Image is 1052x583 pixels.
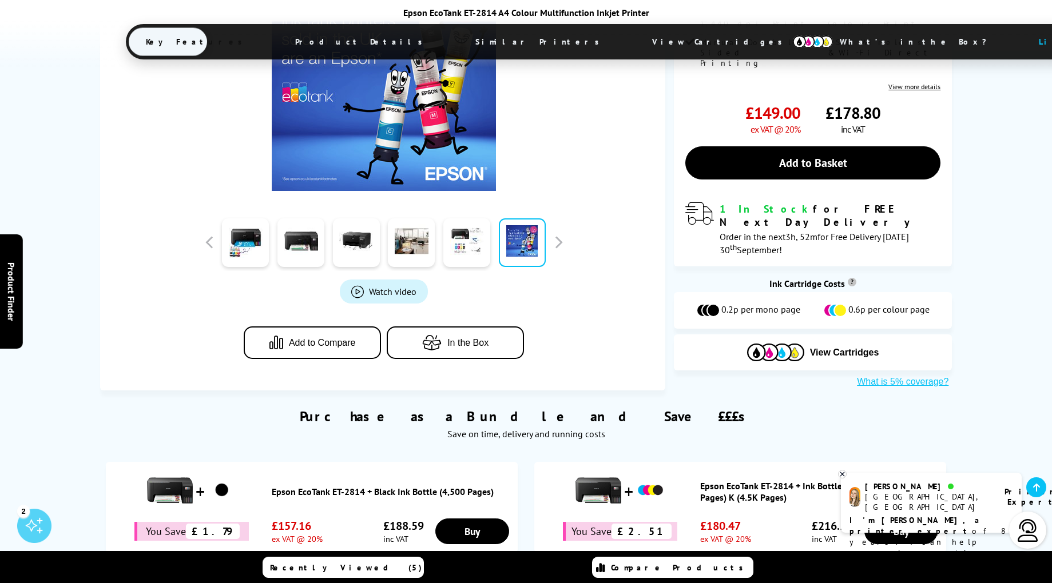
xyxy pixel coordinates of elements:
[612,524,672,539] span: £2.51
[720,231,909,255] span: Order in the next for Free Delivery [DATE] 30 September!
[747,344,804,361] img: Cartridges
[263,557,424,578] a: Recently Viewed (5)
[812,533,852,544] span: inc VAT
[682,343,944,362] button: View Cartridges
[745,102,800,123] span: £149.00
[635,27,810,57] span: View Cartridges
[849,487,860,507] img: amy-livechat.png
[458,28,622,55] span: Similar Printers
[126,7,927,18] div: Epson EcoTank ET-2814 A4 Colour Multifunction Inkjet Printer
[611,562,749,573] span: Compare Products
[383,518,424,533] span: £188.59
[823,28,1015,55] span: What’s in the Box?
[785,231,817,242] span: 3h, 52m
[848,304,930,317] span: 0.6p per colour page
[592,557,753,578] a: Compare Products
[825,102,880,123] span: £178.80
[435,518,509,544] a: Buy
[751,123,800,135] span: ex VAT @ 20%
[793,35,833,48] img: cmyk-icon.svg
[383,533,424,544] span: inc VAT
[848,278,856,286] sup: Cost per page
[134,522,249,541] div: You Save
[6,262,17,321] span: Product Finder
[17,505,30,517] div: 2
[278,28,446,55] span: Product Details
[674,278,952,289] div: Ink Cartridge Costs
[636,476,665,505] img: Epson EcoTank ET-2814 + Ink Bottle Value Pack CMY (7.5K Pages) K (4.5K Pages)
[369,286,416,297] span: Watch video
[208,476,236,505] img: Epson EcoTank ET-2814 + Black Ink Bottle (4,500 Pages)
[272,518,323,533] span: £157.16
[1017,519,1039,542] img: user-headset-light.svg
[186,524,240,539] span: £1.79
[575,468,621,513] img: Epson EcoTank ET-2814 + Ink Bottle Value Pack CMY (7.5K Pages) K (4.5K Pages)
[340,279,428,304] a: Product_All_Videos
[100,390,952,445] div: Purchase as a Bundle and Save £££s
[272,486,512,497] a: Epson EcoTank ET-2814 + Black Ink Bottle (4,500 Pages)
[289,338,356,348] span: Add to Compare
[387,326,524,359] button: In the Box
[853,376,952,388] button: What is 5% coverage?
[888,82,940,91] a: View more details
[685,202,941,255] div: modal_delivery
[721,304,800,317] span: 0.2p per mono page
[730,242,737,252] sup: th
[700,518,751,533] span: £180.47
[272,533,323,544] span: ex VAT @ 20%
[849,515,983,536] b: I'm [PERSON_NAME], a printer expert
[147,468,193,513] img: Epson EcoTank ET-2814 + Black Ink Bottle (4,500 Pages)
[563,522,677,541] div: You Save
[720,202,941,229] div: for FREE Next Day Delivery
[685,146,941,179] a: Add to Basket
[700,533,751,544] span: ex VAT @ 20%
[865,481,990,492] div: [PERSON_NAME]
[849,515,1013,569] p: of 8 years! I can help you choose the right product
[841,123,865,135] span: inc VAT
[270,562,422,573] span: Recently Viewed (5)
[810,348,879,358] span: View Cartridges
[114,428,938,440] div: Save on time, delivery and running costs
[129,28,265,55] span: Key Features
[865,492,990,512] div: [GEOGRAPHIC_DATA], [GEOGRAPHIC_DATA]
[812,518,852,533] span: £216.56
[720,202,813,215] span: 1 In Stock
[447,338,489,348] span: In the Box
[244,326,381,359] button: Add to Compare
[700,480,940,503] a: Epson EcoTank ET-2814 + Ink Bottle Value Pack CMY (7.5K Pages) K (4.5K Pages)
